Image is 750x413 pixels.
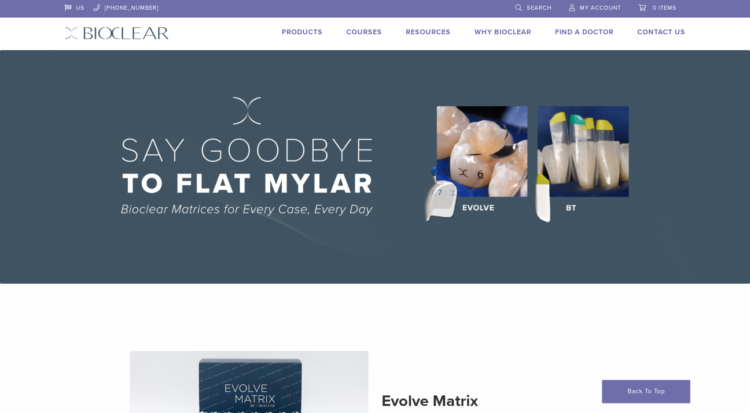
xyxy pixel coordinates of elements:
[346,28,382,37] a: Courses
[653,4,676,11] span: 0 items
[282,28,323,37] a: Products
[382,391,621,412] h2: Evolve Matrix
[65,27,169,40] img: Bioclear
[602,380,690,403] a: Back To Top
[555,28,614,37] a: Find A Doctor
[474,28,531,37] a: Why Bioclear
[637,28,685,37] a: Contact Us
[527,4,551,11] span: Search
[406,28,451,37] a: Resources
[580,4,621,11] span: My Account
